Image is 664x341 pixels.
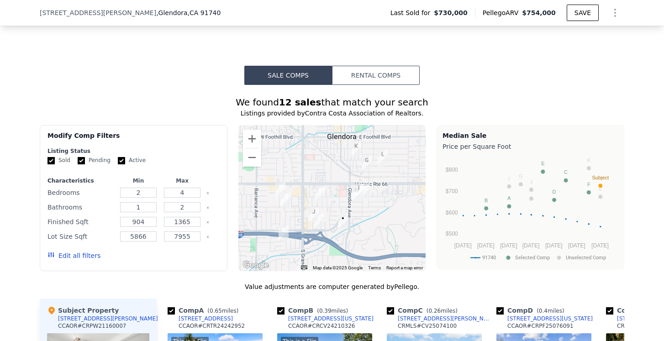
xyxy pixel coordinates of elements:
label: Active [118,157,146,164]
div: Median Sale [443,131,618,140]
div: Bedrooms [47,186,115,199]
div: 926 Fuchsia Ave [309,207,319,223]
button: Edit all filters [47,251,100,260]
div: 132 W Tedrow Dr [338,214,348,229]
div: CCAOR # CRTR24242952 [179,322,245,330]
span: ( miles) [204,308,242,314]
span: 0.39 [319,308,332,314]
input: Active [118,157,125,164]
div: [STREET_ADDRESS][PERSON_NAME] [58,315,158,322]
a: [STREET_ADDRESS][US_STATE] [496,315,593,322]
a: [STREET_ADDRESS] [168,315,233,322]
div: CRMLS # CV25074100 [398,322,457,330]
span: Last Sold for [390,8,434,17]
button: SAVE [567,5,599,21]
div: Listings provided by Contra Costa Association of Realtors . [40,109,624,118]
span: 0.26 [428,308,441,314]
text: [DATE] [500,242,517,249]
span: ( miles) [313,308,352,314]
button: Clear [206,235,210,239]
text: J [530,179,533,184]
a: Open this area in Google Maps (opens a new window) [241,259,271,271]
span: $730,000 [434,8,468,17]
text: K [587,157,591,163]
svg: A chart. [443,153,618,267]
div: Comp A [168,306,242,315]
div: Value adjustments are computer generated by Pellego . [40,282,624,291]
div: 238 S Wabash Ave [351,142,361,157]
div: 423 E Lemon Ave [362,156,372,171]
div: 316 E Colorado Ave [360,184,370,199]
input: Pending [78,157,85,164]
text: G [519,173,523,179]
text: [DATE] [568,242,585,249]
div: [STREET_ADDRESS] [179,315,233,322]
div: Comp B [277,306,352,315]
text: Subject [592,175,609,180]
button: Show Options [606,4,624,22]
div: Lot Size Sqft [47,230,115,243]
div: Listing Status [47,147,220,155]
text: [DATE] [522,242,540,249]
text: Unselected Comp [566,255,606,261]
text: 91740 [482,255,496,261]
div: We found that match your search [40,96,624,109]
text: F [587,182,590,187]
div: Finished Sqft [47,215,115,228]
button: Rental Comps [332,66,420,85]
span: 0.4 [539,308,548,314]
text: C [564,169,568,175]
button: Keyboard shortcuts [301,265,307,269]
div: [STREET_ADDRESS][US_STATE] [507,315,593,322]
text: Selected Comp [515,255,550,261]
span: , CA 91740 [188,9,221,16]
button: Zoom in [243,130,261,148]
div: Modify Comp Filters [47,131,220,147]
strong: 12 sales [279,97,321,108]
div: 750 Forestdale Ave [280,192,290,207]
div: Comp C [387,306,461,315]
span: $754,000 [522,9,556,16]
text: L [599,186,602,191]
button: Clear [206,191,210,195]
div: [STREET_ADDRESS][US_STATE] [288,315,374,322]
text: I [508,176,510,181]
text: [DATE] [454,242,472,249]
span: [STREET_ADDRESS][PERSON_NAME] [40,8,156,17]
text: [DATE] [591,242,609,249]
text: $600 [446,210,458,216]
div: 549 E Walnut Ave [378,150,388,165]
div: [STREET_ADDRESS][PERSON_NAME] [398,315,493,322]
text: $700 [446,188,458,194]
div: Price per Square Foot [443,140,618,153]
span: 0.65 [210,308,222,314]
label: Sold [47,157,70,164]
span: ( miles) [423,308,461,314]
text: D [553,189,556,194]
button: Sale Comps [244,66,332,85]
div: Bathrooms [47,201,115,214]
span: ( miles) [533,308,568,314]
text: E [541,161,544,166]
button: Clear [206,220,210,224]
label: Pending [78,157,111,164]
div: Max [162,177,202,184]
div: Min [118,177,158,184]
div: 715 S Washington Ave [316,185,326,201]
span: Map data ©2025 Google [313,265,363,270]
div: 203 E Haltern Ave [352,186,362,201]
input: Sold [47,157,55,164]
text: [DATE] [477,242,495,249]
a: [STREET_ADDRESS][US_STATE] [277,315,374,322]
a: Terms (opens in new tab) [368,265,381,270]
div: 949 S Dodsworth Ave [314,213,324,228]
div: Comp D [496,306,568,315]
div: CCAOR # CRPW21160007 [58,322,126,330]
div: 708 S Vecino Dr [275,183,285,198]
text: A [507,195,511,201]
text: $800 [446,167,458,173]
div: CCAOR # CRCV24210326 [288,322,355,330]
text: $500 [446,231,458,237]
a: Report a map error [386,265,423,270]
